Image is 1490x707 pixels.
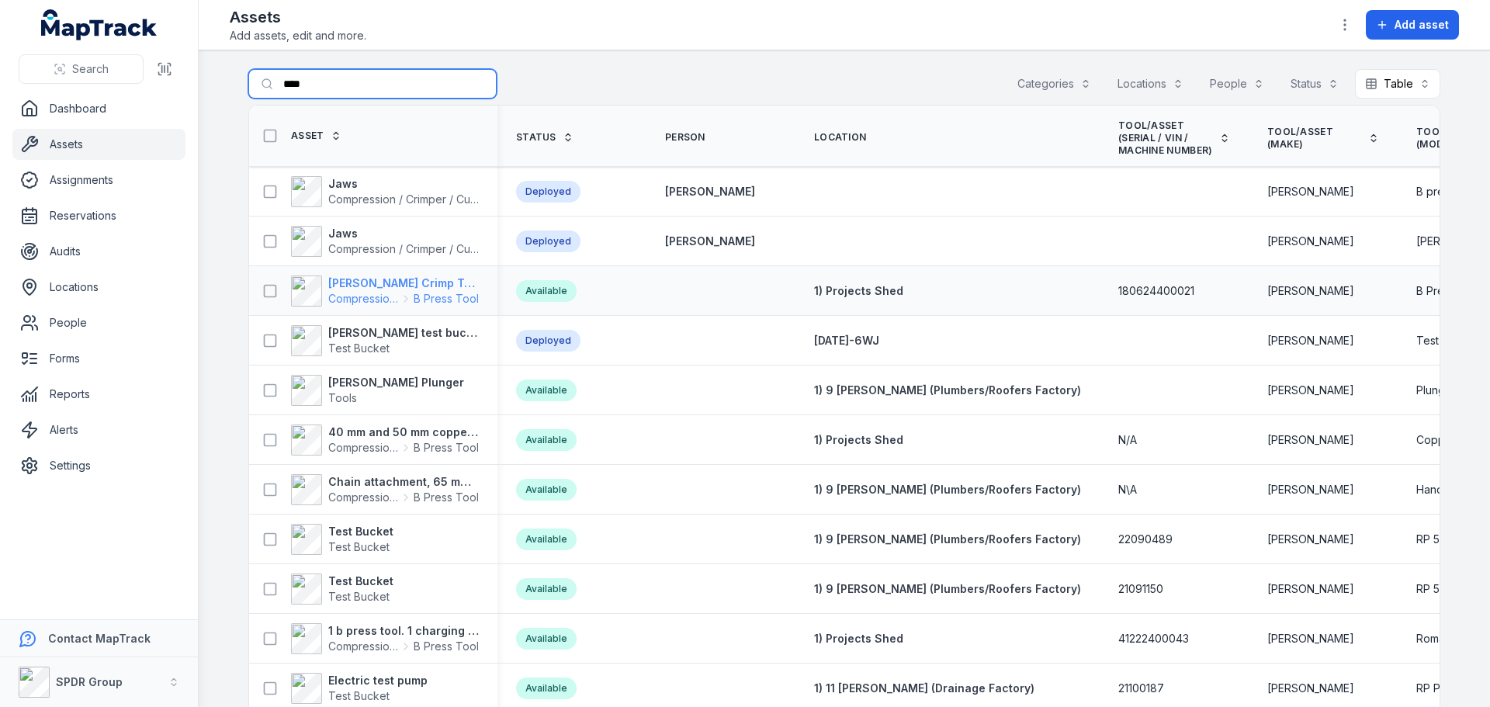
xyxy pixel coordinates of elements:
[516,479,577,501] div: Available
[12,165,185,196] a: Assignments
[665,184,755,199] a: [PERSON_NAME]
[291,226,479,257] a: JawsCompression / Crimper / Cutter / [PERSON_NAME]
[1267,532,1354,547] span: [PERSON_NAME]
[328,540,390,553] span: Test Bucket
[12,236,185,267] a: Audits
[291,176,479,207] a: JawsCompression / Crimper / Cutter / [PERSON_NAME]
[414,490,479,505] span: B Press Tool
[12,450,185,481] a: Settings
[516,578,577,600] div: Available
[1267,631,1354,646] span: [PERSON_NAME]
[1267,581,1354,597] span: [PERSON_NAME]
[72,61,109,77] span: Search
[1118,581,1163,597] span: 21091150
[328,192,584,206] span: Compression / Crimper / Cutter / [PERSON_NAME]
[516,280,577,302] div: Available
[814,283,903,299] a: 1) Projects Shed
[230,6,366,28] h2: Assets
[814,383,1081,397] span: 1) 9 [PERSON_NAME] (Plumbers/Roofers Factory)
[1355,69,1440,99] button: Table
[1267,126,1362,151] span: Tool/Asset (Make)
[814,681,1034,695] span: 1) 11 [PERSON_NAME] (Drainage Factory)
[328,474,479,490] strong: Chain attachment, 65 mm, 80 mm, 100 mm press heads
[291,623,479,654] a: 1 b press tool. 1 charging cradle. 1 battery. 15 mm, 20 mm, 25 mm 32m press headsCompression / Cr...
[1416,482,1487,497] span: Hand Crimper
[230,28,366,43] span: Add assets, edit and more.
[814,334,879,347] span: [DATE]-6WJ
[328,226,479,241] strong: Jaws
[1416,283,1455,299] span: B Press
[328,341,390,355] span: Test Bucket
[12,379,185,410] a: Reports
[328,176,479,192] strong: Jaws
[1267,126,1379,151] a: Tool/Asset (Make)
[291,130,324,142] span: Asset
[328,490,398,505] span: Compression / Crimper / Cutter / [PERSON_NAME]
[1267,283,1354,299] span: [PERSON_NAME]
[814,482,1081,497] a: 1) 9 [PERSON_NAME] (Plumbers/Roofers Factory)
[48,632,151,645] strong: Contact MapTrack
[1280,69,1349,99] button: Status
[516,131,556,144] span: Status
[1416,581,1458,597] span: RP 50-S
[328,673,428,688] strong: Electric test pump
[814,432,903,448] a: 1) Projects Shed
[814,284,903,297] span: 1) Projects Shed
[328,242,584,255] span: Compression / Crimper / Cutter / [PERSON_NAME]
[1118,532,1173,547] span: 22090489
[814,483,1081,496] span: 1) 9 [PERSON_NAME] (Plumbers/Roofers Factory)
[1395,17,1449,33] span: Add asset
[414,291,479,307] span: B Press Tool
[328,440,398,456] span: Compression / Crimper / Cutter / [PERSON_NAME]
[516,678,577,699] div: Available
[1118,283,1194,299] span: 180624400021
[1118,681,1164,696] span: 21100187
[291,130,341,142] a: Asset
[291,474,479,505] a: Chain attachment, 65 mm, 80 mm, 100 mm press headsCompression / Crimper / Cutter / [PERSON_NAME]B...
[1416,631,1482,646] span: Romax 4000
[516,429,577,451] div: Available
[814,131,866,144] span: Location
[328,574,393,589] strong: Test Bucket
[1118,432,1137,448] span: N/A
[1366,10,1459,40] button: Add asset
[814,631,903,646] a: 1) Projects Shed
[1267,432,1354,448] span: [PERSON_NAME]
[814,433,903,446] span: 1) Projects Shed
[814,333,879,348] a: [DATE]-6WJ
[1267,383,1354,398] span: [PERSON_NAME]
[1118,482,1137,497] span: N\A
[12,414,185,445] a: Alerts
[516,379,577,401] div: Available
[291,574,393,605] a: Test BucketTest Bucket
[291,325,479,356] a: [PERSON_NAME] test bucketTest Bucket
[1267,482,1354,497] span: [PERSON_NAME]
[1416,383,1456,398] span: Plunger
[56,675,123,688] strong: SPDR Group
[12,93,185,124] a: Dashboard
[1118,120,1213,157] span: Tool/Asset (Serial / VIN / Machine Number)
[1200,69,1274,99] button: People
[19,54,144,84] button: Search
[12,272,185,303] a: Locations
[1118,120,1230,157] a: Tool/Asset (Serial / VIN / Machine Number)
[814,383,1081,398] a: 1) 9 [PERSON_NAME] (Plumbers/Roofers Factory)
[1416,333,1478,348] span: Test bucket
[328,325,479,341] strong: [PERSON_NAME] test bucket
[328,590,390,603] span: Test Bucket
[516,230,580,252] div: Deployed
[414,639,479,654] span: B Press Tool
[1007,69,1101,99] button: Categories
[516,529,577,550] div: Available
[1267,184,1354,199] span: [PERSON_NAME]
[12,129,185,160] a: Assets
[12,307,185,338] a: People
[814,582,1081,595] span: 1) 9 [PERSON_NAME] (Plumbers/Roofers Factory)
[665,234,755,249] a: [PERSON_NAME]
[328,639,398,654] span: Compression / Crimper / Cutter / [PERSON_NAME]
[328,425,479,440] strong: 40 mm and 50 mm copper press heads
[291,375,464,406] a: [PERSON_NAME] PlungerTools
[1416,681,1466,696] span: RP PRO III
[1267,681,1354,696] span: [PERSON_NAME]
